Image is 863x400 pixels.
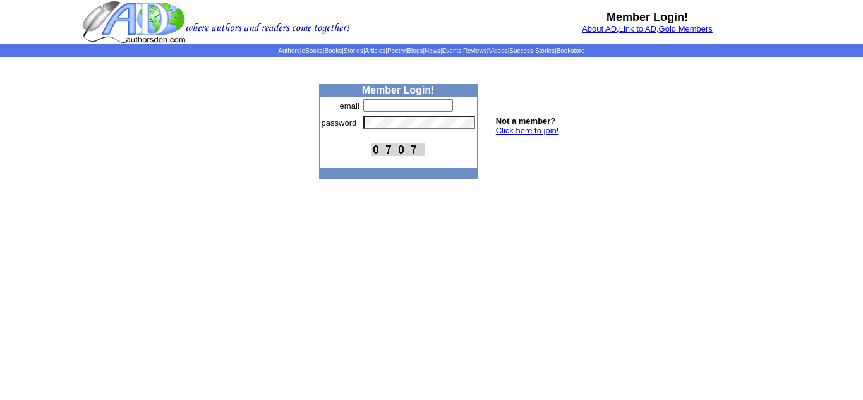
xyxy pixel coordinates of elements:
[607,11,688,23] b: Member Login!
[278,47,584,54] span: | | | | | | | | | | | |
[425,47,440,54] a: News
[387,47,406,54] a: Poetry
[619,24,656,33] a: Link to AD
[407,47,423,54] a: Blogs
[322,118,357,128] font: password
[488,47,507,54] a: Videos
[442,47,462,54] a: Events
[371,143,425,156] img: This Is CAPTCHA Image
[496,116,556,126] b: Not a member?
[496,126,559,135] a: Click here to join!
[340,101,359,111] font: email
[557,47,585,54] a: Bookstore
[301,47,322,54] a: eBooks
[659,24,713,33] a: Gold Members
[582,24,713,33] font: , ,
[344,47,363,54] a: Stories
[582,24,617,33] a: About AD
[362,85,435,95] b: Member Login!
[324,47,342,54] a: Books
[365,47,386,54] a: Articles
[278,47,299,54] a: Authors
[463,47,487,54] a: Reviews
[509,47,555,54] a: Success Stories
